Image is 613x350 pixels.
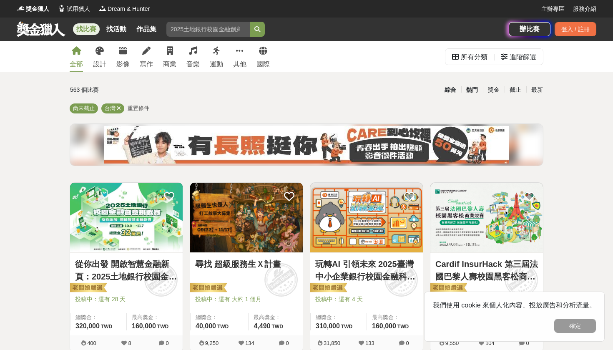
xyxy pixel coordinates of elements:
img: Cover Image [70,183,183,252]
a: Cover Image [70,183,183,253]
a: 設計 [93,41,106,72]
span: TWD [341,324,352,330]
a: 運動 [210,41,223,72]
div: 設計 [93,59,106,69]
img: Logo [98,4,107,13]
span: TWD [157,324,168,330]
a: 寫作 [140,41,153,72]
span: TWD [397,324,409,330]
span: TWD [272,324,283,330]
div: 寫作 [140,59,153,69]
div: 截止 [505,83,526,97]
a: Cover Image [310,183,423,253]
div: 運動 [210,59,223,69]
span: 31,850 [324,340,340,346]
a: 主辦專區 [541,5,565,13]
span: 最高獎金： [132,313,178,322]
div: 影像 [116,59,130,69]
span: TWD [217,324,229,330]
div: 最新 [526,83,548,97]
span: 總獎金： [196,313,243,322]
span: 我們使用 cookie 來個人化內容、投放廣告和分析流量。 [433,302,596,309]
a: 其他 [233,41,246,72]
img: 老闆娘嚴選 [68,282,107,294]
a: Logo試用獵人 [58,5,90,13]
span: 尚未截止 [73,105,95,111]
img: Cover Image [430,183,543,252]
a: 辦比賽 [509,22,550,36]
img: Cover Image [310,183,423,252]
a: Cover Image [190,183,303,253]
span: 4,490 [254,322,270,330]
div: 其他 [233,59,246,69]
a: 全部 [70,41,83,72]
a: 國際 [256,41,270,72]
a: 從你出發 開啟智慧金融新頁：2025土地銀行校園金融創意挑戰賽 [75,258,178,283]
div: 563 個比賽 [70,83,227,97]
input: 2025土地銀行校園金融創意挑戰賽：從你出發 開啟智慧金融新頁 [166,22,250,37]
div: 進階篩選 [510,49,536,65]
img: f7c855b4-d01c-467d-b383-4c0caabe547d.jpg [104,126,509,164]
div: 商業 [163,59,176,69]
a: Cover Image [430,183,543,253]
span: 8 [128,340,131,346]
span: 重置條件 [128,105,149,111]
span: 試用獵人 [67,5,90,13]
span: 獎金獵人 [26,5,49,13]
div: 所有分類 [461,49,487,65]
span: TWD [101,324,112,330]
span: Dream & Hunter [108,5,150,13]
span: 0 [286,340,289,346]
img: 老闆娘嚴選 [188,282,227,294]
a: 玩轉AI 引領未來 2025臺灣中小企業銀行校園金融科技創意挑戰賽 [315,258,418,283]
span: 9,250 [205,340,219,346]
span: 台灣 [105,105,116,111]
span: 400 [87,340,96,346]
span: 投稿中：還有 大約 1 個月 [195,295,298,304]
span: 0 [406,340,409,346]
span: 134 [245,340,254,346]
img: 老闆娘嚴選 [429,282,467,294]
a: 找比賽 [73,23,100,35]
span: 最高獎金： [254,313,298,322]
a: Cardif InsurHack 第三屆法國巴黎人壽校園黑客松商業競賽 [435,258,538,283]
span: 320,000 [75,322,100,330]
span: 160,000 [132,322,156,330]
div: 綜合 [440,83,461,97]
div: 音樂 [186,59,200,69]
div: 登入 / 註冊 [555,22,596,36]
span: 133 [365,340,374,346]
a: LogoDream & Hunter [98,5,150,13]
a: 音樂 [186,41,200,72]
a: Logo獎金獵人 [17,5,49,13]
span: 40,000 [196,322,216,330]
a: 找活動 [103,23,130,35]
button: 確定 [554,319,596,333]
a: 作品集 [133,23,160,35]
span: 最高獎金： [372,313,418,322]
span: 310,000 [316,322,340,330]
span: 投稿中：還有 28 天 [75,295,178,304]
div: 國際 [256,59,270,69]
span: 104 [485,340,495,346]
span: 投稿中：還有 4 天 [315,295,418,304]
a: 服務介紹 [573,5,596,13]
a: 尋找 超級服務生Ｘ計畫 [195,258,298,270]
img: Cover Image [190,183,303,252]
img: Logo [58,4,66,13]
div: 熱門 [461,83,483,97]
a: 商業 [163,41,176,72]
span: 160,000 [372,322,396,330]
img: 老闆娘嚴選 [309,282,347,294]
span: 總獎金： [316,313,362,322]
span: 9,550 [445,340,459,346]
span: 0 [526,340,529,346]
div: 全部 [70,59,83,69]
span: 總獎金： [75,313,121,322]
span: 0 [166,340,168,346]
img: Logo [17,4,25,13]
a: 影像 [116,41,130,72]
div: 獎金 [483,83,505,97]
